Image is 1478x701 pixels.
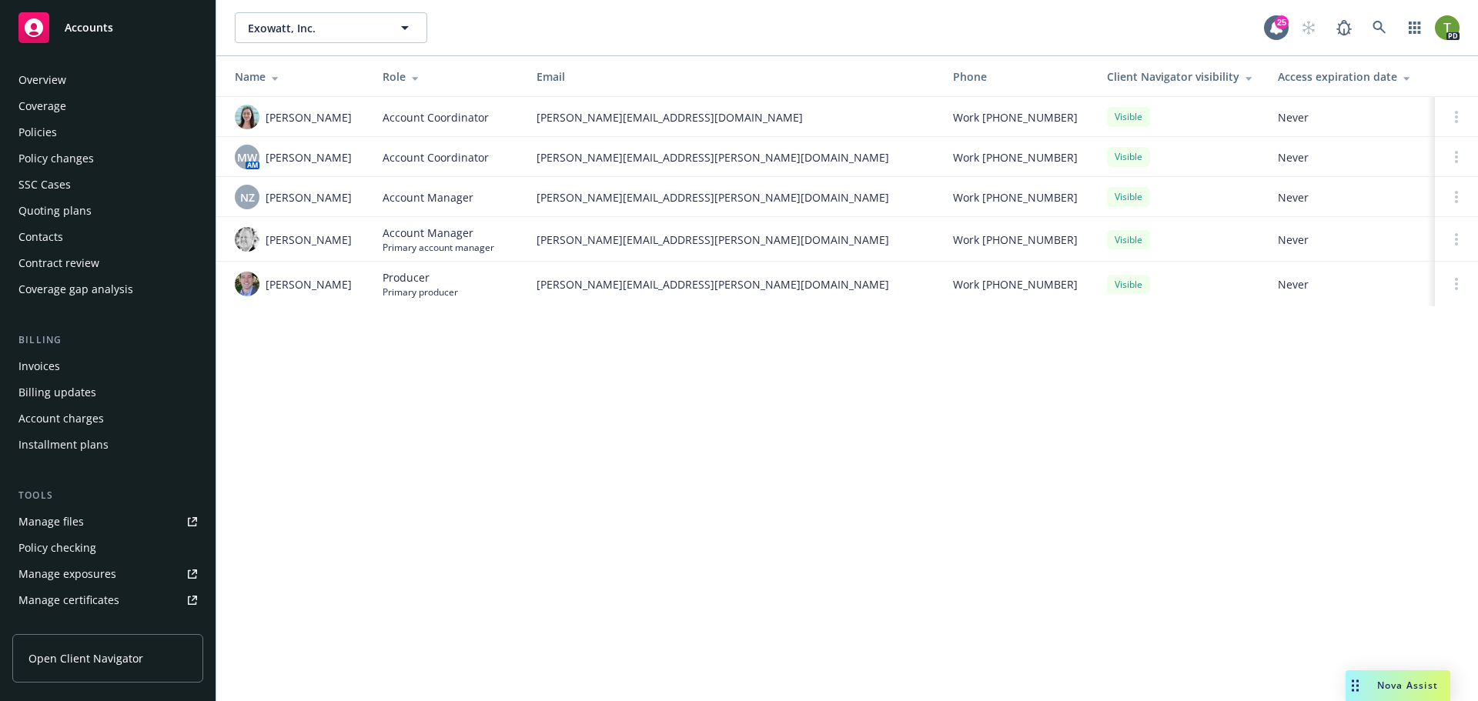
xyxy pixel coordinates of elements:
span: Never [1278,149,1423,165]
div: Manage BORs [18,614,91,639]
span: Primary account manager [383,241,494,254]
span: Never [1278,189,1423,205]
button: Nova Assist [1346,670,1450,701]
span: [PERSON_NAME] [266,149,352,165]
a: Manage files [12,509,203,534]
span: Account Coordinator [383,149,489,165]
span: [PERSON_NAME] [266,189,352,205]
div: Policy checking [18,536,96,560]
div: Quoting plans [18,199,92,223]
div: Email [537,68,928,85]
img: photo [235,272,259,296]
div: Invoices [18,354,60,379]
div: Contacts [18,225,63,249]
img: photo [235,105,259,129]
span: [PERSON_NAME][EMAIL_ADDRESS][PERSON_NAME][DOMAIN_NAME] [537,189,928,205]
div: SSC Cases [18,172,71,197]
span: Exowatt, Inc. [248,20,381,36]
div: Client Navigator visibility [1107,68,1253,85]
a: Manage exposures [12,562,203,586]
div: Account charges [18,406,104,431]
span: MW [237,149,257,165]
span: Primary producer [383,285,458,299]
span: [PERSON_NAME][EMAIL_ADDRESS][PERSON_NAME][DOMAIN_NAME] [537,276,928,292]
div: Overview [18,68,66,92]
span: Work [PHONE_NUMBER] [953,276,1078,292]
div: Role [383,68,512,85]
span: Producer [383,269,458,285]
div: Drag to move [1346,670,1365,701]
a: Search [1364,12,1395,43]
div: Coverage gap analysis [18,277,133,302]
a: Installment plans [12,432,203,457]
div: Visible [1107,275,1150,294]
div: Policy changes [18,146,94,171]
a: Manage BORs [12,614,203,639]
a: Overview [12,68,203,92]
span: Account Manager [383,225,494,241]
div: Visible [1107,147,1150,166]
span: [PERSON_NAME][EMAIL_ADDRESS][PERSON_NAME][DOMAIN_NAME] [537,149,928,165]
a: Quoting plans [12,199,203,223]
a: Switch app [1399,12,1430,43]
span: Nova Assist [1377,679,1438,692]
div: Contract review [18,251,99,275]
span: [PERSON_NAME] [266,232,352,248]
div: Visible [1107,107,1150,126]
span: Never [1278,109,1423,125]
span: Work [PHONE_NUMBER] [953,149,1078,165]
div: Coverage [18,94,66,119]
a: Start snowing [1293,12,1324,43]
span: Work [PHONE_NUMBER] [953,189,1078,205]
a: Report a Bug [1329,12,1359,43]
div: Visible [1107,187,1150,206]
div: Visible [1107,230,1150,249]
a: Coverage gap analysis [12,277,203,302]
a: Billing updates [12,380,203,405]
div: Billing [12,332,203,348]
span: Account Manager [383,189,473,205]
img: photo [235,227,259,252]
a: SSC Cases [12,172,203,197]
span: Open Client Navigator [28,650,143,666]
span: [PERSON_NAME][EMAIL_ADDRESS][PERSON_NAME][DOMAIN_NAME] [537,232,928,248]
img: photo [1435,15,1460,40]
div: Phone [953,68,1082,85]
a: Contacts [12,225,203,249]
div: Tools [12,488,203,503]
span: Never [1278,276,1423,292]
a: Invoices [12,354,203,379]
a: Account charges [12,406,203,431]
a: Policy checking [12,536,203,560]
a: Coverage [12,94,203,119]
span: [PERSON_NAME] [266,276,352,292]
span: Account Coordinator [383,109,489,125]
button: Exowatt, Inc. [235,12,427,43]
div: Installment plans [18,432,109,457]
div: Manage certificates [18,588,119,613]
div: Manage files [18,509,84,534]
span: Work [PHONE_NUMBER] [953,232,1078,248]
a: Policy changes [12,146,203,171]
a: Accounts [12,6,203,49]
div: Manage exposures [18,562,116,586]
div: 25 [1275,15,1289,29]
div: Access expiration date [1278,68,1423,85]
a: Contract review [12,251,203,275]
span: Work [PHONE_NUMBER] [953,109,1078,125]
span: Never [1278,232,1423,248]
span: NZ [240,189,255,205]
a: Manage certificates [12,588,203,613]
div: Policies [18,120,57,145]
span: [PERSON_NAME][EMAIL_ADDRESS][DOMAIN_NAME] [537,109,928,125]
div: Name [235,68,358,85]
div: Billing updates [18,380,96,405]
span: Accounts [65,22,113,34]
a: Policies [12,120,203,145]
span: [PERSON_NAME] [266,109,352,125]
